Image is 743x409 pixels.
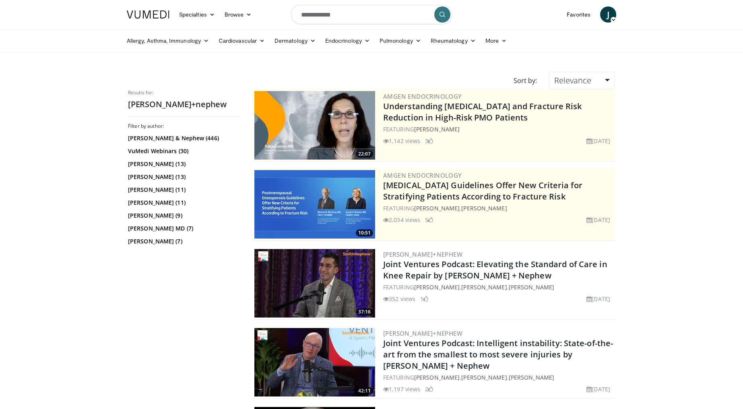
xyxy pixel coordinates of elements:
[509,283,554,291] a: [PERSON_NAME]
[356,308,373,316] span: 37:16
[586,137,610,145] li: [DATE]
[254,328,375,397] img: 68fb0319-defd-40d2-9a59-ac066b7d8959.300x170_q85_crop-smart_upscale.jpg
[414,204,460,212] a: [PERSON_NAME]
[383,171,462,179] a: Amgen Endocrinology
[383,204,613,212] div: FEATURING ,
[128,212,239,220] a: [PERSON_NAME] (9)
[586,385,610,393] li: [DATE]
[383,295,415,303] li: 352 views
[383,385,420,393] li: 1,197 views
[254,91,375,160] img: c9a25db3-4db0-49e1-a46f-17b5c91d58a1.png.300x170_q85_crop-smart_upscale.png
[461,204,507,212] a: [PERSON_NAME]
[425,137,433,145] li: 3
[508,72,543,89] div: Sort by:
[128,123,241,129] h3: Filter by author:
[214,33,270,49] a: Cardiovascular
[549,72,615,89] a: Relevance
[254,170,375,239] a: 10:51
[414,125,460,133] a: [PERSON_NAME]
[414,374,460,381] a: [PERSON_NAME]
[356,229,373,237] span: 10:51
[127,10,169,19] img: VuMedi Logo
[254,170,375,239] img: 7b525459-078d-43af-84f9-5c25155c8fbb.png.300x170_q85_crop-smart_upscale.jpg
[128,199,239,207] a: [PERSON_NAME] (11)
[383,180,582,202] a: [MEDICAL_DATA] Guidelines Offer New Criteria for Stratifying Patients According to Fracture Risk
[562,6,595,23] a: Favorites
[128,89,241,96] p: Results for:
[509,374,554,381] a: [PERSON_NAME]
[254,91,375,160] a: 22:07
[425,385,433,393] li: 2
[128,134,239,142] a: [PERSON_NAME] & Nephew (446)
[356,150,373,158] span: 22:07
[426,33,481,49] a: Rheumatology
[383,125,613,133] div: FEATURING
[600,6,616,23] a: J
[375,33,426,49] a: Pulmonology
[128,224,239,233] a: [PERSON_NAME] MD (7)
[425,216,433,224] li: 5
[383,101,582,123] a: Understanding [MEDICAL_DATA] and Fracture Risk Reduction in High-Risk PMO Patients
[174,6,220,23] a: Specialties
[356,387,373,394] span: 42:11
[128,237,239,245] a: [PERSON_NAME] (7)
[254,249,375,318] img: 0cd83934-5328-4892-b9c0-2e826023cd8a.300x170_q85_crop-smart_upscale.jpg
[383,373,613,382] div: FEATURING , ,
[254,249,375,318] a: 37:16
[254,328,375,397] a: 42:11
[554,75,591,86] span: Relevance
[128,173,239,181] a: [PERSON_NAME] (13)
[128,147,239,155] a: VuMedi Webinars (30)
[383,338,613,371] a: Joint Ventures Podcast: Intelligent instability: State-of-the-art from the smallest to most sever...
[220,6,257,23] a: Browse
[383,250,462,258] a: [PERSON_NAME]+Nephew
[122,33,214,49] a: Allergy, Asthma, Immunology
[586,216,610,224] li: [DATE]
[270,33,320,49] a: Dermatology
[291,5,452,24] input: Search topics, interventions
[383,259,607,281] a: Joint Ventures Podcast: Elevating the Standard of Care in Knee Repair by [PERSON_NAME] + Nephew
[414,283,460,291] a: [PERSON_NAME]
[383,137,420,145] li: 1,142 views
[383,283,613,291] div: FEATURING , ,
[461,374,507,381] a: [PERSON_NAME]
[461,283,507,291] a: [PERSON_NAME]
[383,216,420,224] li: 2,034 views
[481,33,512,49] a: More
[128,186,239,194] a: [PERSON_NAME] (11)
[320,33,375,49] a: Endocrinology
[383,92,462,100] a: Amgen Endocrinology
[420,295,428,303] li: 1
[586,295,610,303] li: [DATE]
[383,329,462,337] a: [PERSON_NAME]+Nephew
[128,99,241,110] h2: [PERSON_NAME]+nephew
[128,160,239,168] a: [PERSON_NAME] (13)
